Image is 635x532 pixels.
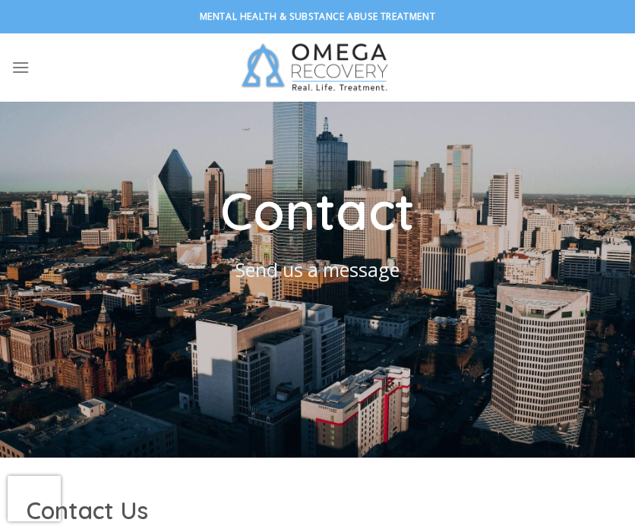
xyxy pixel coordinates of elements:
img: Omega Recovery [232,33,403,102]
span: Send us a message [235,257,400,282]
span: Contact [220,178,415,243]
span: Contact Us [27,496,148,525]
strong: Mental Health & Substance Abuse Treatment [200,10,436,23]
a: Menu [11,49,30,86]
iframe: reCAPTCHA [8,476,61,521]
